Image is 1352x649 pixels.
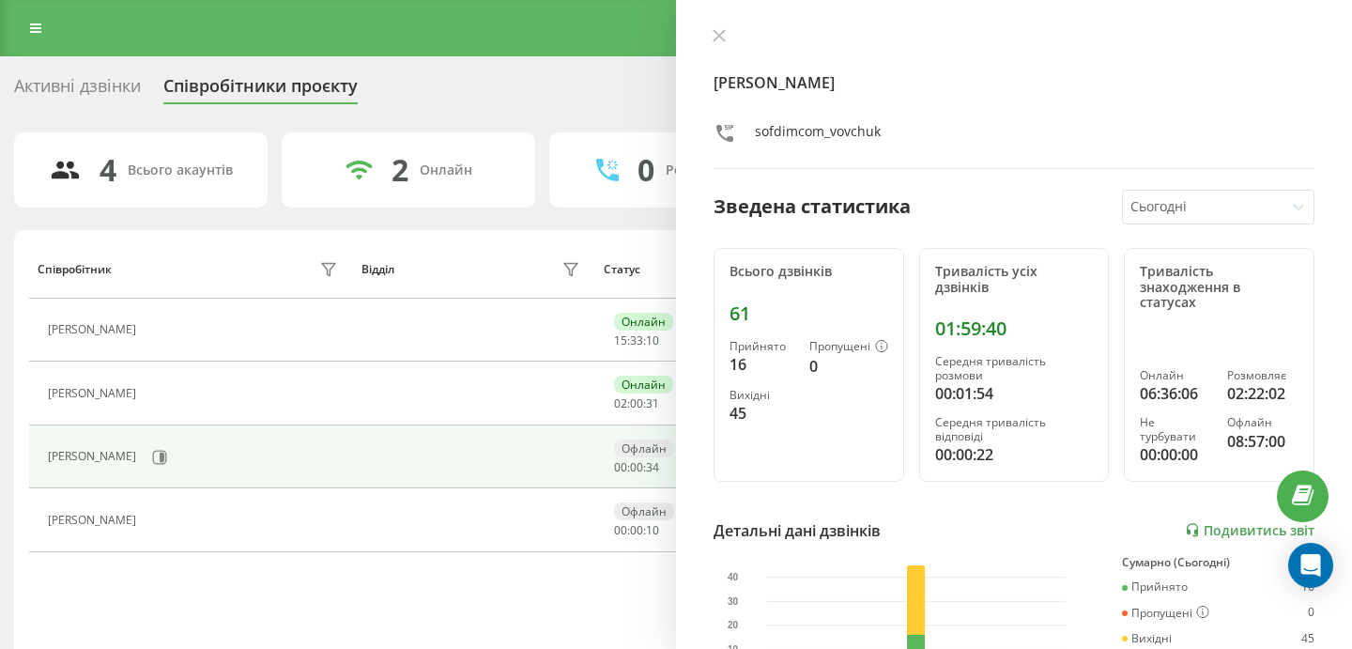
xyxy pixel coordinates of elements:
[614,376,673,394] div: Онлайн
[714,193,911,221] div: Зведена статистика
[809,340,888,355] div: Пропущені
[1227,430,1298,453] div: 08:57:00
[730,302,888,325] div: 61
[1140,443,1211,466] div: 00:00:00
[714,519,881,542] div: Детальні дані дзвінків
[730,402,794,425] div: 45
[1301,580,1314,594] div: 16
[614,332,627,348] span: 15
[638,152,654,188] div: 0
[730,389,794,402] div: Вихідні
[614,522,627,538] span: 00
[646,522,659,538] span: 10
[1308,606,1314,621] div: 0
[728,572,739,582] text: 40
[755,122,881,149] div: sofdimcom_vovchuk
[728,620,739,630] text: 20
[392,152,408,188] div: 2
[614,502,674,520] div: Офлайн
[646,459,659,475] span: 34
[646,332,659,348] span: 10
[728,595,739,606] text: 30
[1122,580,1188,594] div: Прийнято
[1301,632,1314,645] div: 45
[1140,369,1211,382] div: Онлайн
[614,397,659,410] div: : :
[604,263,640,276] div: Статус
[48,450,141,463] div: [PERSON_NAME]
[38,263,112,276] div: Співробітник
[48,323,141,336] div: [PERSON_NAME]
[809,355,888,378] div: 0
[14,76,141,105] div: Активні дзвінки
[1227,416,1298,429] div: Офлайн
[730,264,888,280] div: Всього дзвінків
[714,71,1314,94] h4: [PERSON_NAME]
[646,395,659,411] span: 31
[935,355,1094,382] div: Середня тривалість розмови
[420,162,472,178] div: Онлайн
[1122,606,1209,621] div: Пропущені
[1122,632,1172,645] div: Вихідні
[935,264,1094,296] div: Тривалість усіх дзвінків
[1288,543,1333,588] div: Open Intercom Messenger
[361,263,394,276] div: Відділ
[630,459,643,475] span: 00
[614,440,674,457] div: Офлайн
[48,387,141,400] div: [PERSON_NAME]
[614,395,627,411] span: 02
[614,461,659,474] div: : :
[614,334,659,348] div: : :
[935,416,1094,443] div: Середня тривалість відповіді
[730,340,794,353] div: Прийнято
[1140,264,1298,311] div: Тривалість знаходження в статусах
[48,514,141,527] div: [PERSON_NAME]
[1227,369,1298,382] div: Розмовляє
[935,443,1094,466] div: 00:00:22
[730,353,794,376] div: 16
[666,162,757,178] div: Розмовляють
[1227,382,1298,405] div: 02:22:02
[614,524,659,537] div: : :
[1140,382,1211,405] div: 06:36:06
[1140,416,1211,443] div: Не турбувати
[614,313,673,331] div: Онлайн
[630,522,643,538] span: 00
[100,152,116,188] div: 4
[1185,522,1314,538] a: Подивитись звіт
[614,459,627,475] span: 00
[630,332,643,348] span: 33
[935,317,1094,340] div: 01:59:40
[163,76,358,105] div: Співробітники проєкту
[1122,556,1314,569] div: Сумарно (Сьогодні)
[128,162,233,178] div: Всього акаунтів
[630,395,643,411] span: 00
[935,382,1094,405] div: 00:01:54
